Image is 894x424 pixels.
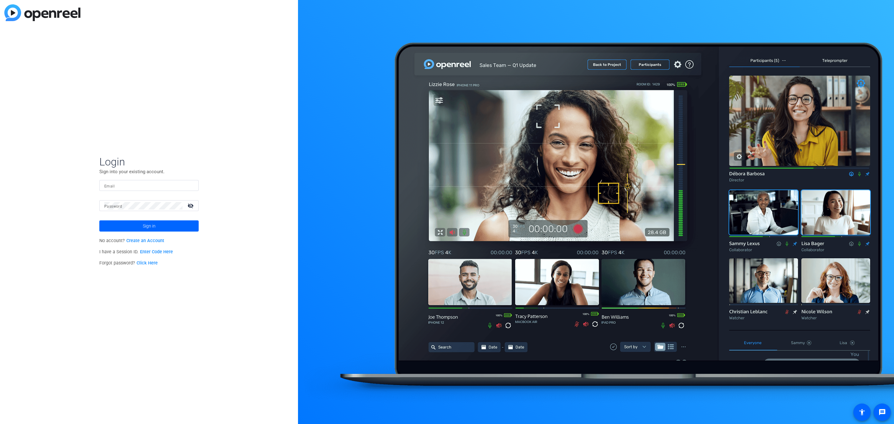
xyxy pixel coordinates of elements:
[858,408,866,416] mat-icon: accessibility
[99,260,158,266] span: Forgot password?
[126,238,164,243] a: Create an Account
[104,182,194,189] input: Enter Email Address
[878,408,886,416] mat-icon: message
[99,155,199,168] span: Login
[99,168,199,175] p: Sign into your existing account.
[99,220,199,232] button: Sign in
[140,249,173,255] a: Enter Code Here
[99,238,164,243] span: No account?
[104,204,122,209] mat-label: Password
[137,260,158,266] a: Click Here
[184,201,199,210] mat-icon: visibility_off
[4,4,80,21] img: blue-gradient.svg
[143,218,156,234] span: Sign in
[99,249,173,255] span: I have a Session ID.
[104,184,115,188] mat-label: Email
